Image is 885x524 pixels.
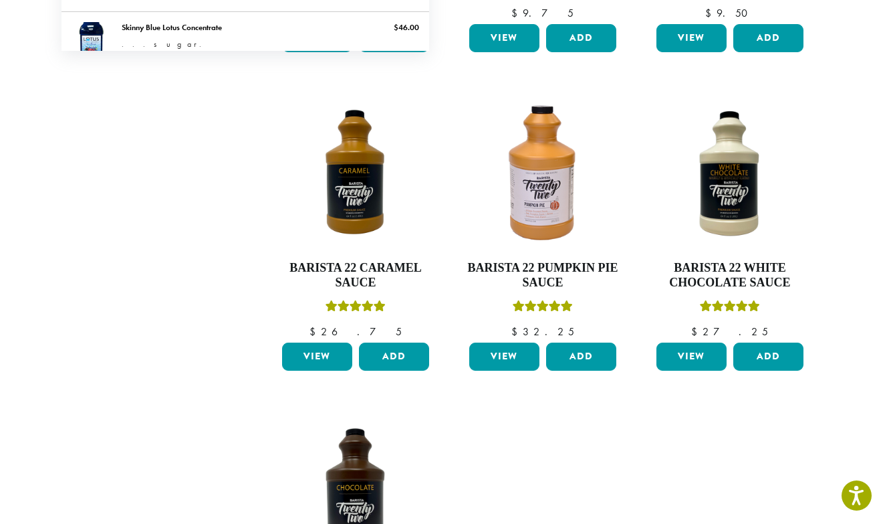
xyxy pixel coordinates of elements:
a: View [469,24,539,52]
button: Add [546,24,616,52]
span: $ [511,6,523,20]
button: Add [733,343,803,371]
bdi: 32.25 [511,325,574,339]
h4: Barista 22 Pumpkin Pie Sauce [466,261,620,290]
h4: Barista 22 Caramel Sauce [279,261,432,290]
a: View [656,24,727,52]
bdi: 27.25 [691,325,768,339]
div: Rated 5.00 out of 5 [700,298,760,319]
a: Barista 22 Caramel SauceRated 5.00 out of 5 $26.75 [279,96,432,337]
button: Add [733,24,803,52]
a: Barista 22 White Chocolate SauceRated 5.00 out of 5 $27.25 [653,96,807,337]
div: Rated 5.00 out of 5 [326,298,386,319]
bdi: 9.50 [705,6,754,20]
a: View [282,343,352,371]
span: $ [705,6,717,20]
button: Add [546,343,616,371]
span: $ [691,325,703,339]
img: B22-Caramel-Sauce_Stock-e1709240861679.png [279,96,432,250]
bdi: 26.75 [309,325,402,339]
a: View [469,343,539,371]
img: DP3239.64-oz.01.default.png [466,96,620,250]
a: Barista 22 Pumpkin Pie SauceRated 5.00 out of 5 $32.25 [466,96,620,337]
span: $ [309,325,321,339]
img: B22-White-Choclate-Sauce_Stock-1-e1712177177476.png [653,96,807,250]
h4: Barista 22 White Chocolate Sauce [653,261,807,290]
a: View [656,343,727,371]
div: Rated 5.00 out of 5 [513,298,573,319]
span: $ [511,325,523,339]
bdi: 9.75 [511,6,574,20]
button: Add [359,343,429,371]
